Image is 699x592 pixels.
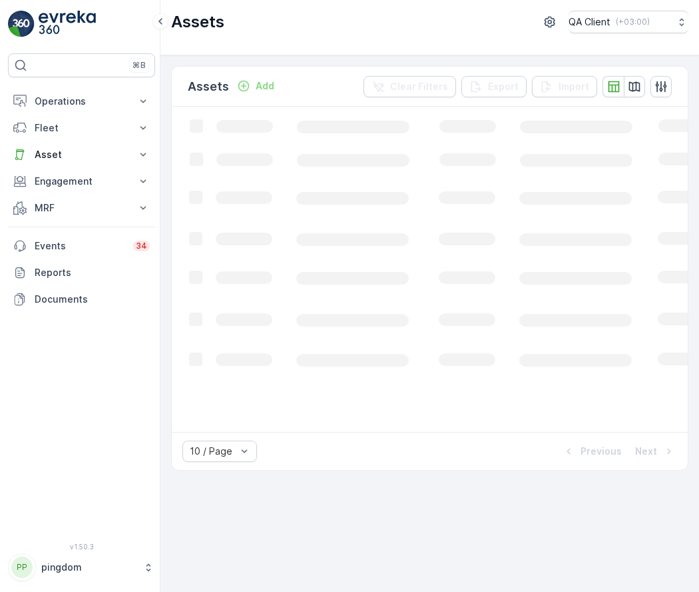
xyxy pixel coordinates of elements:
[634,443,677,459] button: Next
[488,80,519,93] p: Export
[35,293,150,306] p: Documents
[569,11,688,33] button: QA Client(+03:00)
[561,443,623,459] button: Previous
[256,79,274,93] p: Add
[35,239,125,253] p: Events
[8,141,155,168] button: Asset
[8,543,155,551] span: v 1.50.3
[461,76,527,97] button: Export
[35,175,128,188] p: Engagement
[8,553,155,581] button: PPpingdom
[559,80,589,93] p: Import
[41,561,136,574] p: pingdom
[171,11,224,33] p: Assets
[136,241,147,251] p: 34
[616,17,650,27] p: ( +03:00 )
[532,76,597,97] button: Import
[8,11,35,37] img: logo
[8,286,155,313] a: Documents
[188,77,229,96] p: Assets
[8,168,155,195] button: Engagement
[8,115,155,141] button: Fleet
[635,445,657,458] p: Next
[390,80,448,93] p: Clear Filters
[132,60,146,71] p: ⌘B
[581,445,622,458] p: Previous
[39,11,96,37] img: logo_light-DOdMpM7g.png
[11,557,33,578] div: PP
[8,259,155,286] a: Reports
[35,95,128,108] p: Operations
[35,201,128,215] p: MRF
[8,88,155,115] button: Operations
[232,78,280,94] button: Add
[8,233,155,259] a: Events34
[363,76,456,97] button: Clear Filters
[35,148,128,161] p: Asset
[35,121,128,135] p: Fleet
[35,266,150,279] p: Reports
[569,15,610,29] p: QA Client
[8,195,155,221] button: MRF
